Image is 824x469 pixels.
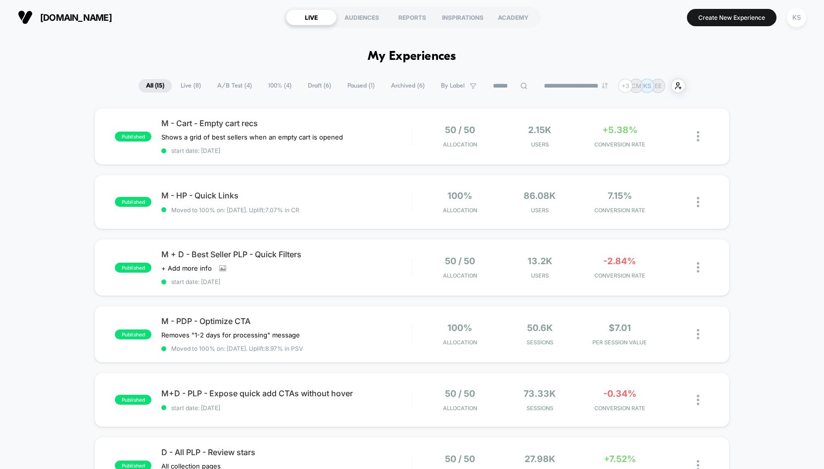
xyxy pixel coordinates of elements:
[161,118,411,128] span: M - Cart - Empty cart recs
[445,454,475,464] span: 50 / 50
[40,12,112,23] span: [DOMAIN_NAME]
[15,9,115,25] button: [DOMAIN_NAME]
[445,388,475,399] span: 50 / 50
[502,339,578,346] span: Sessions
[604,454,636,464] span: +7.52%
[524,190,556,201] span: 86.08k
[139,79,172,93] span: All ( 15 )
[443,141,477,148] span: Allocation
[161,278,411,285] span: start date: [DATE]
[115,395,151,405] span: published
[582,405,657,412] span: CONVERSION RATE
[387,9,437,25] div: REPORTS
[697,329,699,339] img: close
[115,197,151,207] span: published
[445,256,475,266] span: 50 / 50
[447,323,472,333] span: 100%
[609,323,631,333] span: $7.01
[443,339,477,346] span: Allocation
[784,7,809,28] button: KS
[161,147,411,154] span: start date: [DATE]
[443,272,477,279] span: Allocation
[502,272,578,279] span: Users
[582,339,657,346] span: PER SESSION VALUE
[525,454,555,464] span: 27.98k
[384,79,432,93] span: Archived ( 6 )
[441,82,465,90] span: By Label
[697,131,699,141] img: close
[261,79,299,93] span: 100% ( 4 )
[582,207,657,214] span: CONVERSION RATE
[687,9,776,26] button: Create New Experience
[582,141,657,148] span: CONVERSION RATE
[171,345,303,352] span: Moved to 100% on: [DATE] . Uplift: 8.97% in PSV
[787,8,806,27] div: KS
[445,125,475,135] span: 50 / 50
[697,262,699,273] img: close
[161,316,411,326] span: M - PDP - Optimize CTA
[161,190,411,200] span: M - HP - Quick Links
[161,447,411,457] span: D - All PLP - Review stars
[602,83,608,89] img: end
[582,272,657,279] span: CONVERSION RATE
[115,132,151,141] span: published
[115,329,151,339] span: published
[502,141,578,148] span: Users
[337,9,387,25] div: AUDIENCES
[171,206,299,214] span: Moved to 100% on: [DATE] . Uplift: 7.07% in CR
[697,197,699,207] img: close
[161,264,212,272] span: + Add more info
[643,82,651,90] p: KS
[528,125,551,135] span: 2.15k
[502,207,578,214] span: Users
[161,331,300,339] span: Removes "1-2 days for processing" message
[528,256,552,266] span: 13.2k
[527,323,553,333] span: 50.6k
[608,190,632,201] span: 7.15%
[443,405,477,412] span: Allocation
[631,82,641,90] p: CM
[340,79,382,93] span: Paused ( 1 )
[210,79,259,93] span: A/B Test ( 4 )
[161,133,343,141] span: Shows a grid of best sellers when an empty cart is opened
[502,405,578,412] span: Sessions
[18,10,33,25] img: Visually logo
[443,207,477,214] span: Allocation
[447,190,472,201] span: 100%
[524,388,556,399] span: 73.33k
[602,125,637,135] span: +5.38%
[161,404,411,412] span: start date: [DATE]
[437,9,488,25] div: INSPIRATIONS
[286,9,337,25] div: LIVE
[161,249,411,259] span: M + D - Best Seller PLP - Quick Filters
[697,395,699,405] img: close
[488,9,538,25] div: ACADEMY
[618,79,632,93] div: + 3
[603,388,636,399] span: -0.34%
[161,388,411,398] span: M+D - PLP - Expose quick add CTAs without hover
[300,79,339,93] span: Draft ( 6 )
[655,82,662,90] p: EE
[173,79,208,93] span: Live ( 8 )
[603,256,636,266] span: -2.84%
[368,49,456,64] h1: My Experiences
[115,263,151,273] span: published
